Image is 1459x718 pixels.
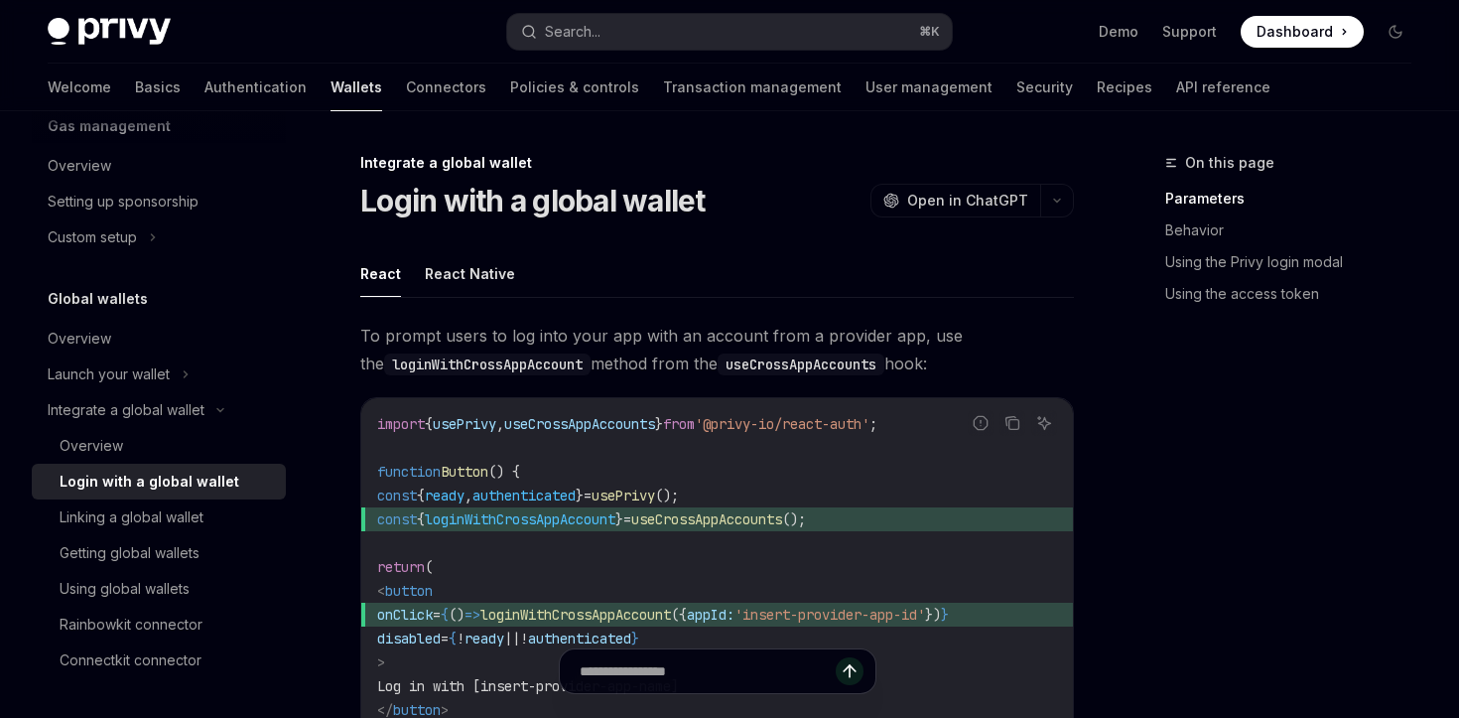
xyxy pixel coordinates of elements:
[907,191,1028,211] span: Open in ChatGPT
[925,606,941,624] span: })
[449,606,464,624] span: ()
[417,510,425,528] span: {
[433,606,441,624] span: =
[695,415,869,433] span: '@privy-io/react-auth'
[718,354,884,375] code: useCrossAppAccounts
[1241,16,1364,48] a: Dashboard
[377,582,385,600] span: <
[32,428,286,464] a: Overview
[464,630,504,647] span: ready
[615,510,623,528] span: }
[425,250,515,297] button: React Native
[425,487,464,504] span: ready
[60,541,199,565] div: Getting global wallets
[687,606,734,624] span: appId:
[968,410,994,436] button: Report incorrect code
[663,415,695,433] span: from
[32,184,286,219] a: Setting up sponsorship
[377,463,441,481] span: function
[631,630,639,647] span: }
[417,487,425,504] span: {
[869,415,877,433] span: ;
[941,606,949,624] span: }
[425,415,433,433] span: {
[457,630,464,647] span: !
[1165,183,1427,215] a: Parameters
[441,606,449,624] span: {
[32,535,286,571] a: Getting global wallets
[631,510,782,528] span: useCrossAppAccounts
[60,648,201,672] div: Connectkit connector
[48,225,137,249] div: Custom setup
[464,487,472,504] span: ,
[782,510,806,528] span: ();
[406,64,486,111] a: Connectors
[1176,64,1270,111] a: API reference
[377,487,417,504] span: const
[48,398,204,422] div: Integrate a global wallet
[1097,64,1152,111] a: Recipes
[507,14,951,50] button: Search...⌘K
[1016,64,1073,111] a: Security
[1165,278,1427,310] a: Using the access token
[449,630,457,647] span: {
[472,487,576,504] span: authenticated
[385,582,433,600] span: button
[360,183,706,218] h1: Login with a global wallet
[60,470,239,494] div: Login with a global wallet
[592,487,655,504] span: usePrivy
[48,190,199,214] div: Setting up sponsorship
[384,354,591,375] code: loginWithCrossAppAccount
[360,322,1074,377] span: To prompt users to log into your app with an account from a provider app, use the method from the...
[48,287,148,311] h5: Global wallets
[870,184,1040,217] button: Open in ChatGPT
[135,64,181,111] a: Basics
[360,153,1074,173] div: Integrate a global wallet
[584,487,592,504] span: =
[377,510,417,528] span: const
[48,362,170,386] div: Launch your wallet
[48,18,171,46] img: dark logo
[1185,151,1274,175] span: On this page
[504,630,520,647] span: ||
[504,415,655,433] span: useCrossAppAccounts
[488,463,520,481] span: () {
[48,154,111,178] div: Overview
[919,24,940,40] span: ⌘ K
[32,321,286,357] a: Overview
[60,577,190,601] div: Using global wallets
[425,510,615,528] span: loginWithCrossAppAccount
[32,571,286,607] a: Using global wallets
[1380,16,1411,48] button: Toggle dark mode
[32,607,286,643] a: Rainbowkit connector
[1257,22,1333,42] span: Dashboard
[32,148,286,184] a: Overview
[60,505,203,529] div: Linking a global wallet
[865,64,993,111] a: User management
[464,606,480,624] span: =>
[528,630,631,647] span: authenticated
[441,630,449,647] span: =
[836,657,863,685] button: Send message
[671,606,687,624] span: ({
[32,464,286,500] a: Login with a global wallet
[377,415,425,433] span: import
[510,64,639,111] a: Policies & controls
[377,606,433,624] span: onClick
[1099,22,1138,42] a: Demo
[520,630,528,647] span: !
[1162,22,1217,42] a: Support
[655,415,663,433] span: }
[360,250,401,297] button: React
[441,463,488,481] span: Button
[60,434,123,458] div: Overview
[655,487,679,504] span: ();
[425,558,433,576] span: (
[377,558,425,576] span: return
[1165,246,1427,278] a: Using the Privy login modal
[48,64,111,111] a: Welcome
[545,20,600,44] div: Search...
[623,510,631,528] span: =
[204,64,307,111] a: Authentication
[32,643,286,678] a: Connectkit connector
